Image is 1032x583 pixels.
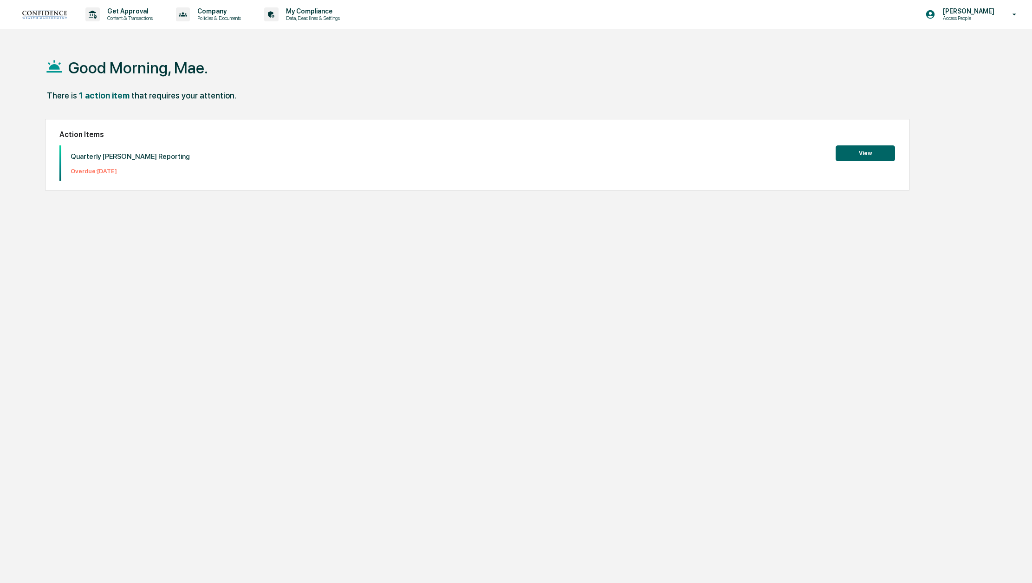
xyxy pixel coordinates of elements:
p: Content & Transactions [100,15,157,21]
p: Company [190,7,246,15]
div: 1 action item [79,91,130,100]
button: View [836,145,895,161]
p: Overdue: [DATE] [71,168,190,175]
p: Data, Deadlines & Settings [279,15,344,21]
p: Policies & Documents [190,15,246,21]
h1: Good Morning, Mae. [68,59,208,77]
h2: Action Items [59,130,896,139]
div: that requires your attention. [131,91,236,100]
p: Get Approval [100,7,157,15]
div: There is [47,91,77,100]
p: Access People [935,15,999,21]
p: Quarterly [PERSON_NAME] Reporting [71,152,190,161]
p: [PERSON_NAME] [935,7,999,15]
a: View [836,148,895,157]
img: logo [22,10,67,19]
p: My Compliance [279,7,344,15]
